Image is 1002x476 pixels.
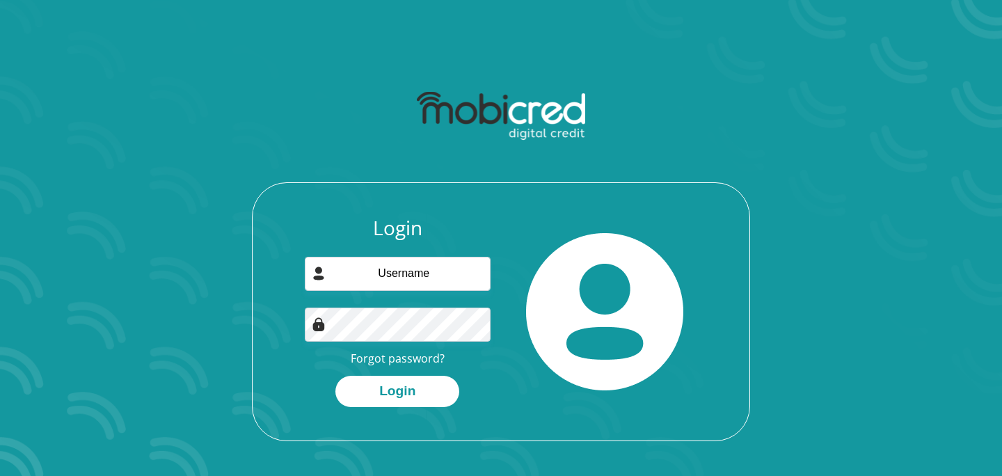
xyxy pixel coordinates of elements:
input: Username [305,257,491,291]
img: user-icon image [312,267,326,280]
img: Image [312,317,326,331]
img: mobicred logo [417,92,584,141]
button: Login [335,376,459,407]
a: Forgot password? [351,351,445,366]
h3: Login [305,216,491,240]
